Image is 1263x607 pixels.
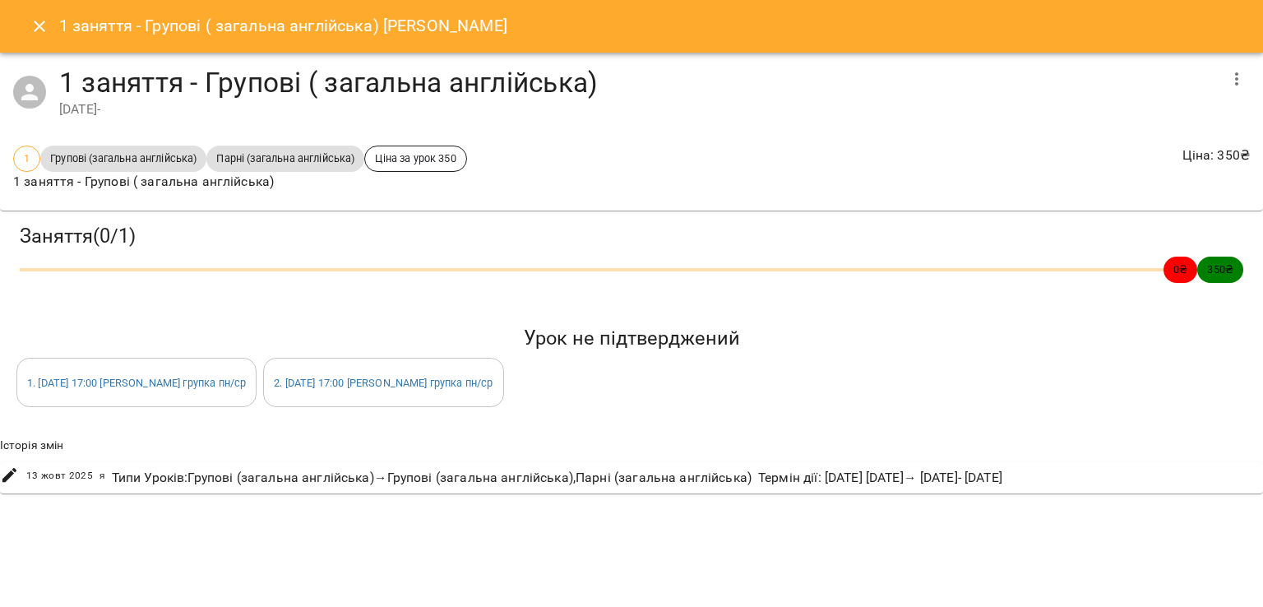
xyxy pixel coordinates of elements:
p: Ціна : 350 ₴ [1182,146,1250,165]
h6: 1 заняття - Групові ( загальна англійська) [PERSON_NAME] [59,13,507,39]
h4: 1 заняття - Групові ( загальна англійська) [59,66,1217,100]
span: 0 ₴ [1164,262,1197,277]
span: 1 [14,151,39,166]
button: Close [20,7,59,46]
span: Парні (загальна англійська) [206,151,364,166]
div: Типи Уроків : Групові (загальна англійська) → Групові (загальна англійська),Парні (загальна англі... [109,465,755,491]
span: 13 жовт 2025 [26,468,94,484]
div: [DATE] - [59,100,1217,119]
a: 2. [DATE] 17:00 [PERSON_NAME] групка пн/ср [274,377,493,389]
h3: Заняття ( 0 / 1 ) [20,224,1243,249]
div: Термін дії : [DATE] [DATE] → [DATE] - [DATE] [755,465,1006,491]
h5: Урок не підтверджений [16,326,1247,351]
a: 1. [DATE] 17:00 [PERSON_NAME] групка пн/ср [27,377,246,389]
span: Ціна за урок 350 [365,151,465,166]
span: Групові (загальна англійська) [40,151,206,166]
span: я [99,468,104,484]
span: 350 ₴ [1197,262,1243,277]
p: 1 заняття - Групові ( загальна англійська) [13,172,467,192]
